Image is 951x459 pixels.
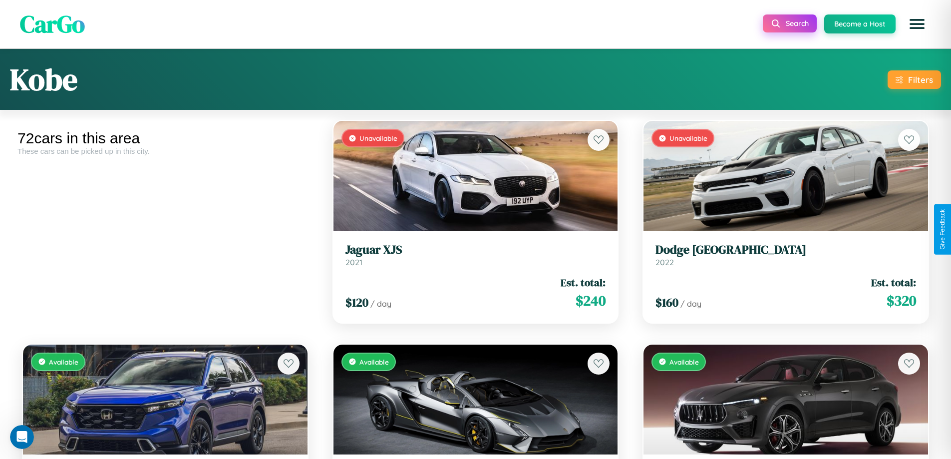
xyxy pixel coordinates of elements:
div: These cars can be picked up in this city. [17,147,313,155]
h1: Kobe [10,59,77,100]
span: Unavailable [669,134,707,142]
span: Est. total: [561,275,606,290]
span: $ 320 [887,291,916,311]
span: Est. total: [871,275,916,290]
span: $ 120 [345,294,368,311]
div: Give Feedback [939,209,946,250]
button: Search [763,14,817,32]
span: Available [359,358,389,366]
div: Filters [908,74,933,85]
span: Available [49,358,78,366]
h3: Jaguar XJS [345,243,606,257]
iframe: Intercom live chat [10,425,34,449]
h3: Dodge [GEOGRAPHIC_DATA] [655,243,916,257]
span: $ 160 [655,294,678,311]
span: CarGo [20,7,85,40]
span: $ 240 [576,291,606,311]
span: Unavailable [359,134,397,142]
span: 2021 [345,257,362,267]
span: Available [669,358,699,366]
button: Become a Host [824,14,896,33]
span: 2022 [655,257,674,267]
button: Filters [888,70,941,89]
a: Dodge [GEOGRAPHIC_DATA]2022 [655,243,916,267]
button: Open menu [903,10,931,38]
span: / day [680,299,701,309]
span: / day [370,299,391,309]
a: Jaguar XJS2021 [345,243,606,267]
div: 72 cars in this area [17,130,313,147]
span: Search [786,19,809,28]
